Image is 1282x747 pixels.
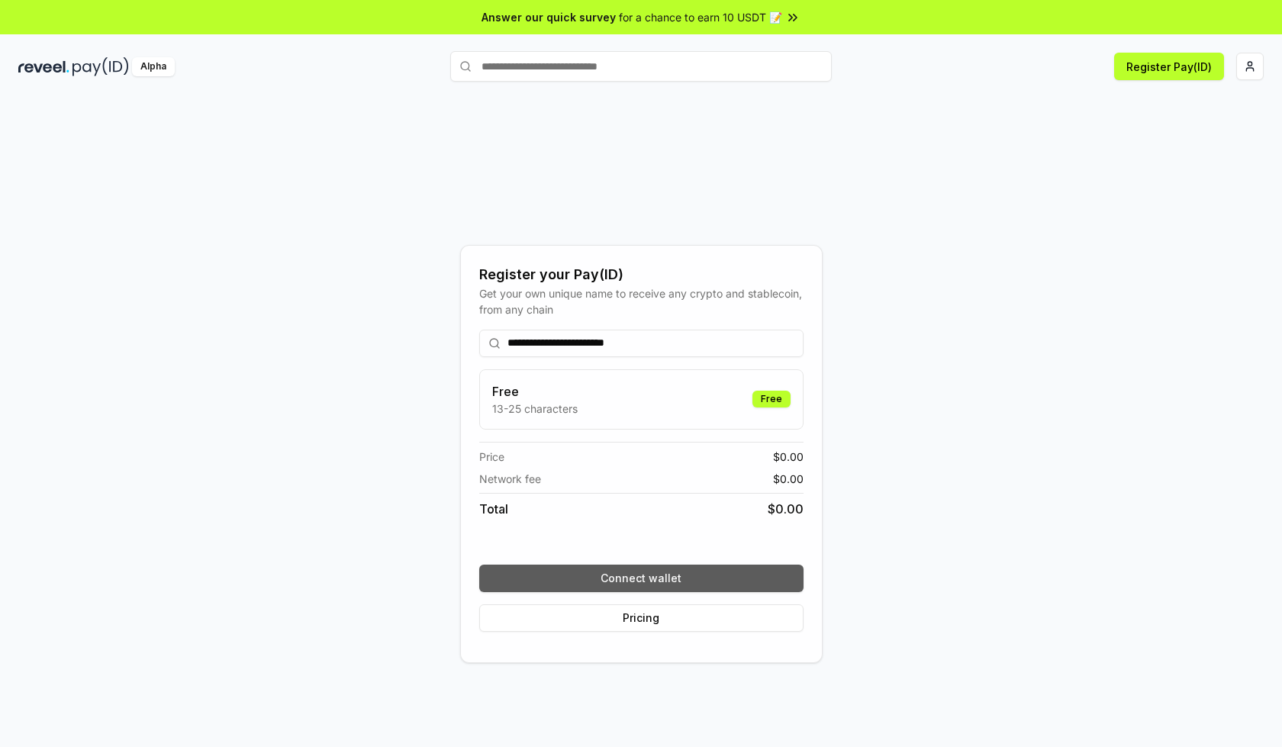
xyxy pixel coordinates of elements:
div: Get your own unique name to receive any crypto and stablecoin, from any chain [479,285,804,317]
div: Register your Pay(ID) [479,264,804,285]
div: Free [752,391,791,407]
p: 13-25 characters [492,401,578,417]
span: $ 0.00 [768,500,804,518]
button: Pricing [479,604,804,632]
span: Answer our quick survey [482,9,616,25]
div: Alpha [132,57,175,76]
span: for a chance to earn 10 USDT 📝 [619,9,782,25]
h3: Free [492,382,578,401]
img: pay_id [72,57,129,76]
button: Connect wallet [479,565,804,592]
img: reveel_dark [18,57,69,76]
span: $ 0.00 [773,449,804,465]
span: Price [479,449,504,465]
button: Register Pay(ID) [1114,53,1224,80]
span: Total [479,500,508,518]
span: $ 0.00 [773,471,804,487]
span: Network fee [479,471,541,487]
